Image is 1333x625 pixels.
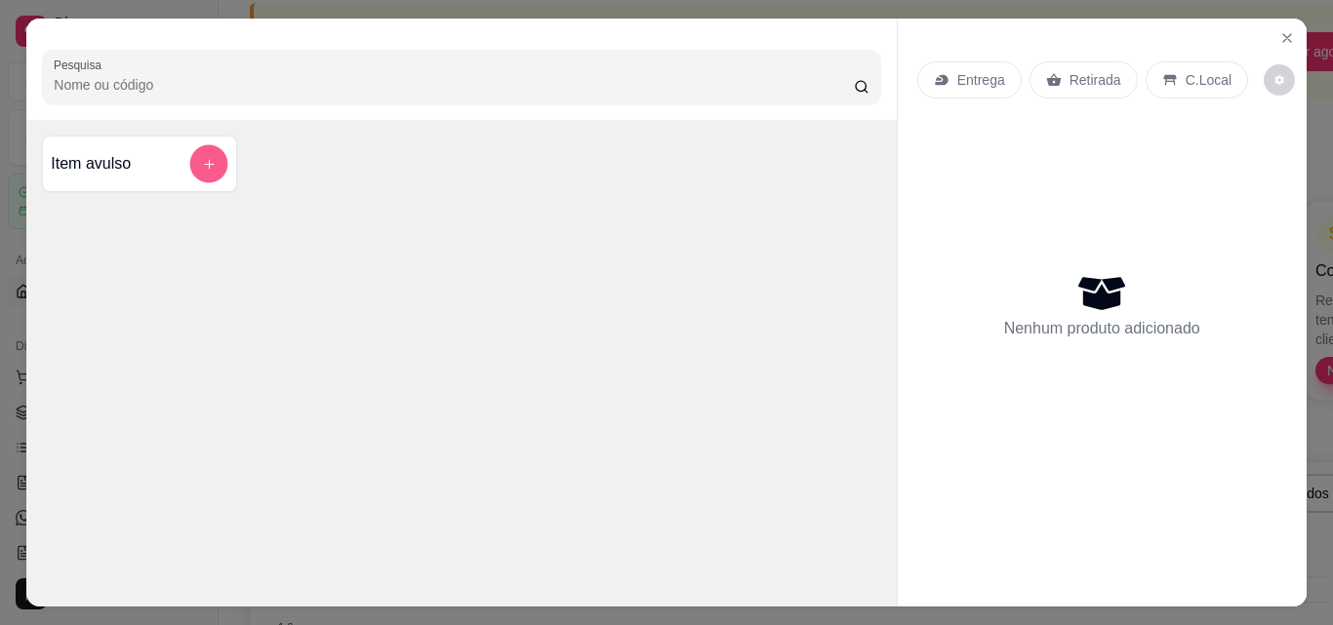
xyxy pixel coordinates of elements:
[1004,317,1200,340] p: Nenhum produto adicionado
[1070,70,1121,90] p: Retirada
[1272,22,1303,54] button: Close
[51,152,131,176] h4: Item avulso
[54,75,854,95] input: Pesquisa
[957,70,1005,90] p: Entrega
[54,57,108,73] label: Pesquisa
[1264,64,1295,96] button: decrease-product-quantity
[190,145,228,183] button: add-separate-item
[1186,70,1232,90] p: C.Local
